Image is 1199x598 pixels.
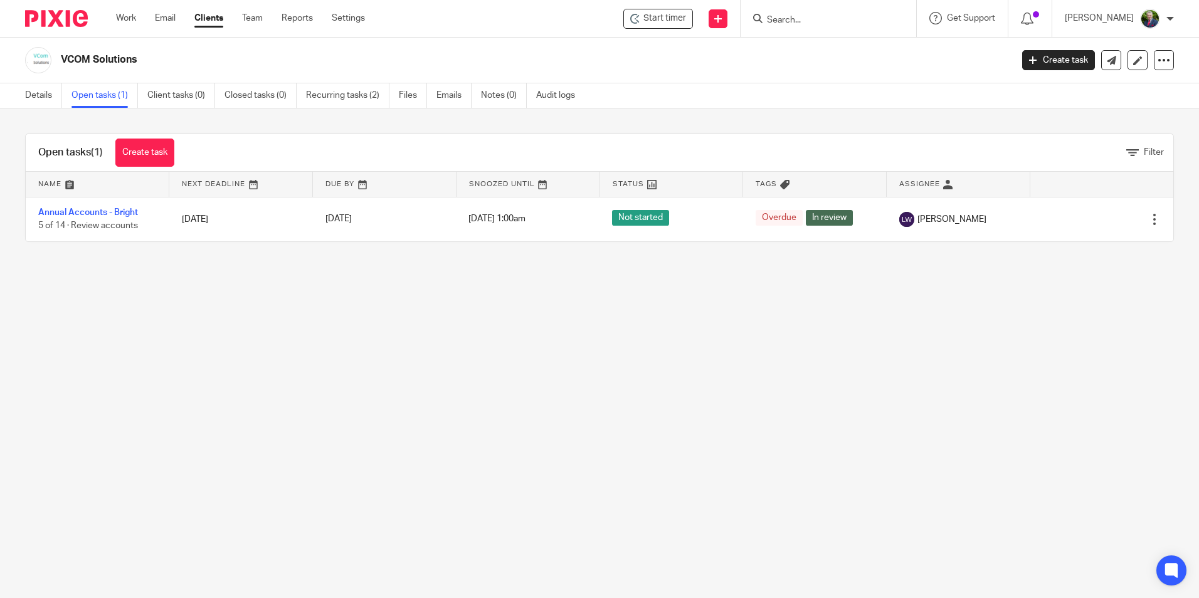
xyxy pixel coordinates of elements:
span: Filter [1144,148,1164,157]
div: VCOM Solutions [623,9,693,29]
span: Tags [756,181,777,187]
img: svg%3E [899,212,914,227]
a: Audit logs [536,83,584,108]
a: Team [242,12,263,24]
a: Email [155,12,176,24]
a: Annual Accounts - Bright [38,208,138,217]
a: Closed tasks (0) [224,83,297,108]
a: Client tasks (0) [147,83,215,108]
a: Settings [332,12,365,24]
a: Details [25,83,62,108]
a: Recurring tasks (2) [306,83,389,108]
a: Open tasks (1) [71,83,138,108]
td: [DATE] [169,197,313,241]
p: [PERSON_NAME] [1065,12,1134,24]
span: Not started [612,210,669,226]
a: Clients [194,12,223,24]
a: Reports [282,12,313,24]
img: logo.png [25,47,51,73]
span: In review [806,210,853,226]
a: Create task [115,139,174,167]
span: 5 of 14 · Review accounts [38,221,138,230]
img: download.png [1140,9,1160,29]
h1: Open tasks [38,146,103,159]
span: (1) [91,147,103,157]
a: Create task [1022,50,1095,70]
a: Work [116,12,136,24]
span: Snoozed Until [469,181,535,187]
a: Emails [436,83,472,108]
a: Notes (0) [481,83,527,108]
span: [PERSON_NAME] [917,213,986,226]
span: [DATE] 1:00am [468,215,526,224]
span: [DATE] [325,215,352,224]
a: Files [399,83,427,108]
span: Overdue [756,210,803,226]
img: Pixie [25,10,88,27]
h2: VCOM Solutions [61,53,815,66]
span: Status [613,181,644,187]
span: Get Support [947,14,995,23]
input: Search [766,15,879,26]
span: Start timer [643,12,686,25]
